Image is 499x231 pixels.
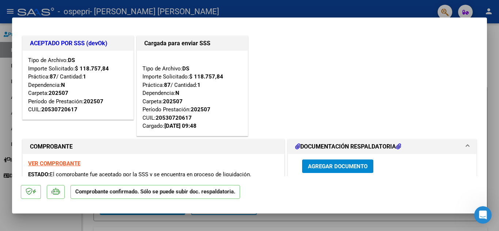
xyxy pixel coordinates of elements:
[164,123,197,129] strong: [DATE] 09:48
[75,65,109,72] strong: $ 118.757,84
[30,143,73,150] strong: COMPROBANTE
[288,139,476,154] mat-expansion-panel-header: DOCUMENTACIÓN RESPALDATORIA
[28,160,80,167] a: VER COMPROBANTE
[308,163,367,170] span: Agregar Documento
[71,185,240,199] p: Comprobante confirmado. Sólo se puede subir doc. respaldatoria.
[474,206,492,224] iframe: Intercom live chat
[197,82,201,88] strong: 1
[295,142,401,151] h1: DOCUMENTACIÓN RESPALDATORIA
[302,159,373,173] button: Agregar Documento
[41,105,77,114] div: 20530720617
[49,90,68,96] strong: 202507
[191,106,210,113] strong: 202507
[144,39,240,48] h1: Cargada para enviar SSS
[84,98,103,105] strong: 202507
[83,73,86,80] strong: 1
[61,82,65,88] strong: N
[28,171,50,178] span: ESTADO:
[164,82,171,88] strong: 87
[189,73,223,80] strong: $ 118.757,84
[182,65,189,72] strong: DS
[30,39,126,48] h1: ACEPTADO POR SSS (devOk)
[50,171,251,178] span: El comprobante fue aceptado por la SSS y se encuentra en proceso de liquidación.
[50,73,56,80] strong: 87
[68,57,75,63] strong: DS
[142,56,242,130] div: Tipo de Archivo: Importe Solicitado: Práctica: / Cantidad: Dependencia: Carpeta: Período Prestaci...
[156,114,192,122] div: 20530720617
[163,98,183,105] strong: 202507
[28,56,128,114] div: Tipo de Archivo: Importe Solicitado: Práctica: / Cantidad: Dependencia: Carpeta: Período de Prest...
[175,90,179,96] strong: N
